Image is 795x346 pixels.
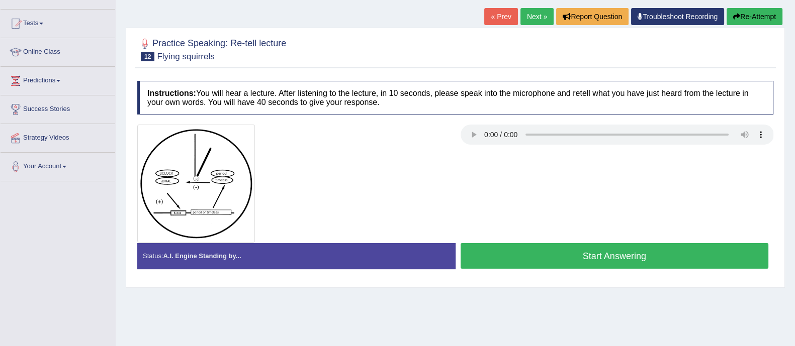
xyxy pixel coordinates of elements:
a: « Prev [484,8,517,25]
button: Report Question [556,8,629,25]
small: Flying squirrels [157,52,214,61]
a: Troubleshoot Recording [631,8,724,25]
a: Predictions [1,67,115,92]
button: Start Answering [461,243,769,269]
span: 12 [141,52,154,61]
a: Tests [1,10,115,35]
a: Success Stories [1,95,115,121]
a: Your Account [1,153,115,178]
a: Strategy Videos [1,124,115,149]
div: Status: [137,243,456,269]
a: Next » [520,8,554,25]
button: Re-Attempt [727,8,782,25]
strong: A.I. Engine Standing by... [163,252,241,260]
b: Instructions: [147,89,196,97]
h2: Practice Speaking: Re-tell lecture [137,36,286,61]
a: Online Class [1,38,115,63]
h4: You will hear a lecture. After listening to the lecture, in 10 seconds, please speak into the mic... [137,81,773,114]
